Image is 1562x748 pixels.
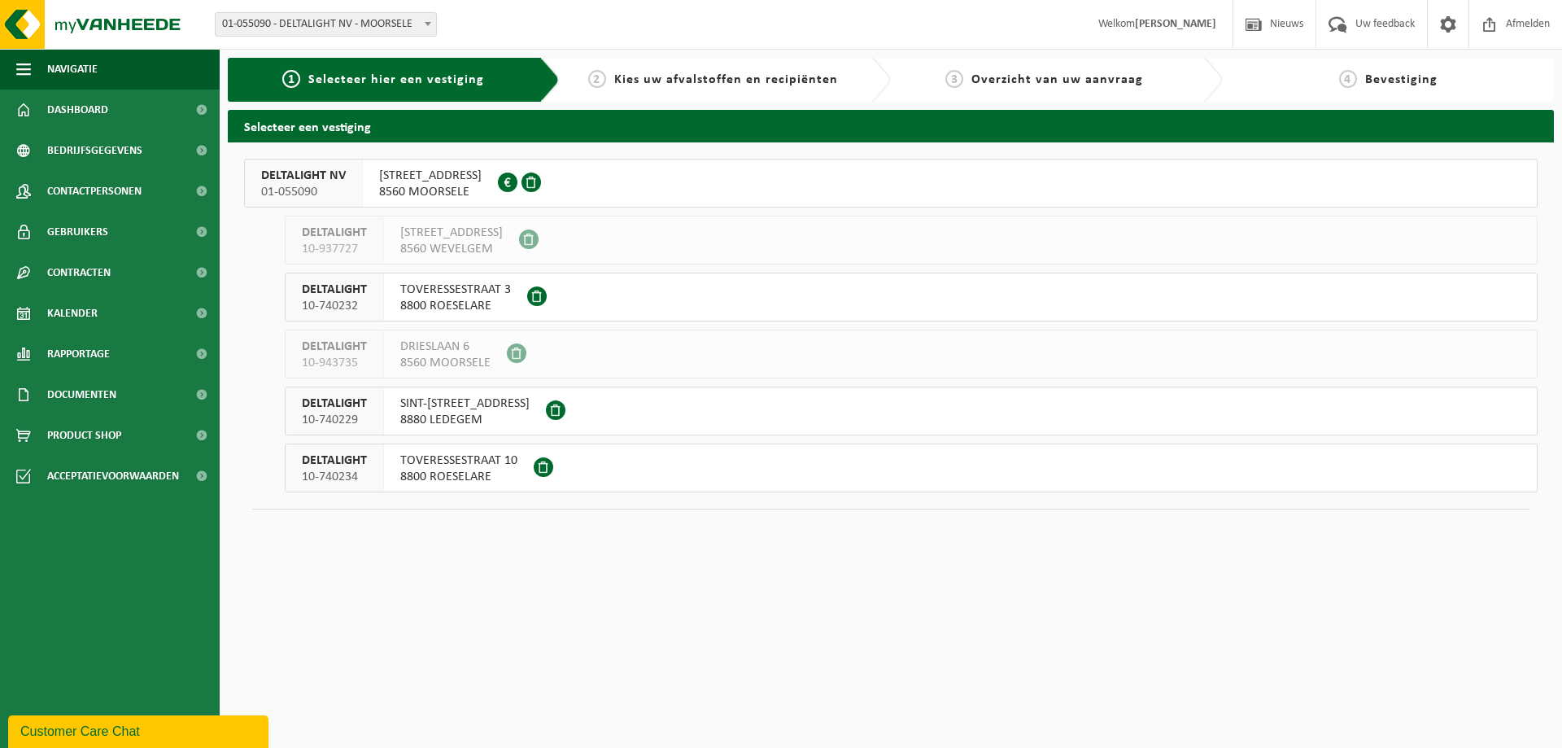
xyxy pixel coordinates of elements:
button: DELTALIGHT 10-740229 SINT-[STREET_ADDRESS]8880 LEDEGEM [285,387,1538,435]
iframe: chat widget [8,712,272,748]
span: 8880 LEDEGEM [400,412,530,428]
span: 2 [588,70,606,88]
span: 8560 MOORSELE [379,184,482,200]
button: DELTALIGHT 10-740234 TOVERESSESTRAAT 108800 ROESELARE [285,444,1538,492]
span: Dashboard [47,90,108,130]
button: DELTALIGHT NV 01-055090 [STREET_ADDRESS]8560 MOORSELE [244,159,1538,208]
span: Overzicht van uw aanvraag [971,73,1143,86]
h2: Selecteer een vestiging [228,110,1554,142]
span: Contracten [47,252,111,293]
span: DELTALIGHT [302,339,367,355]
span: DRIESLAAN 6 [400,339,491,355]
span: Documenten [47,374,116,415]
span: [STREET_ADDRESS] [400,225,503,241]
span: 8800 ROESELARE [400,298,511,314]
span: Bevestiging [1365,73,1438,86]
button: DELTALIGHT 10-740232 TOVERESSESTRAAT 38800 ROESELARE [285,273,1538,322]
span: 10-740234 [302,469,367,485]
span: Navigatie [47,49,98,90]
span: 3 [945,70,963,88]
span: [STREET_ADDRESS] [379,168,482,184]
strong: [PERSON_NAME] [1135,18,1216,30]
span: Gebruikers [47,212,108,252]
span: Kies uw afvalstoffen en recipiënten [614,73,838,86]
span: 8800 ROESELARE [400,469,517,485]
span: Acceptatievoorwaarden [47,456,179,496]
span: TOVERESSESTRAAT 3 [400,282,511,298]
span: Contactpersonen [47,171,142,212]
span: 01-055090 - DELTALIGHT NV - MOORSELE [215,12,437,37]
span: 01-055090 [261,184,346,200]
span: DELTALIGHT [302,282,367,298]
span: SINT-[STREET_ADDRESS] [400,396,530,412]
span: Selecteer hier een vestiging [308,73,484,86]
span: Product Shop [47,415,121,456]
span: Bedrijfsgegevens [47,130,142,171]
span: 10-740229 [302,412,367,428]
span: Kalender [47,293,98,334]
span: 10-937727 [302,241,367,257]
span: 01-055090 - DELTALIGHT NV - MOORSELE [216,13,436,36]
span: DELTALIGHT NV [261,168,346,184]
span: 10-740232 [302,298,367,314]
span: 8560 MOORSELE [400,355,491,371]
span: DELTALIGHT [302,453,367,469]
span: 4 [1339,70,1357,88]
span: Rapportage [47,334,110,374]
span: TOVERESSESTRAAT 10 [400,453,517,469]
span: 1 [282,70,300,88]
span: 8560 WEVELGEM [400,241,503,257]
span: DELTALIGHT [302,396,367,412]
span: DELTALIGHT [302,225,367,241]
span: 10-943735 [302,355,367,371]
